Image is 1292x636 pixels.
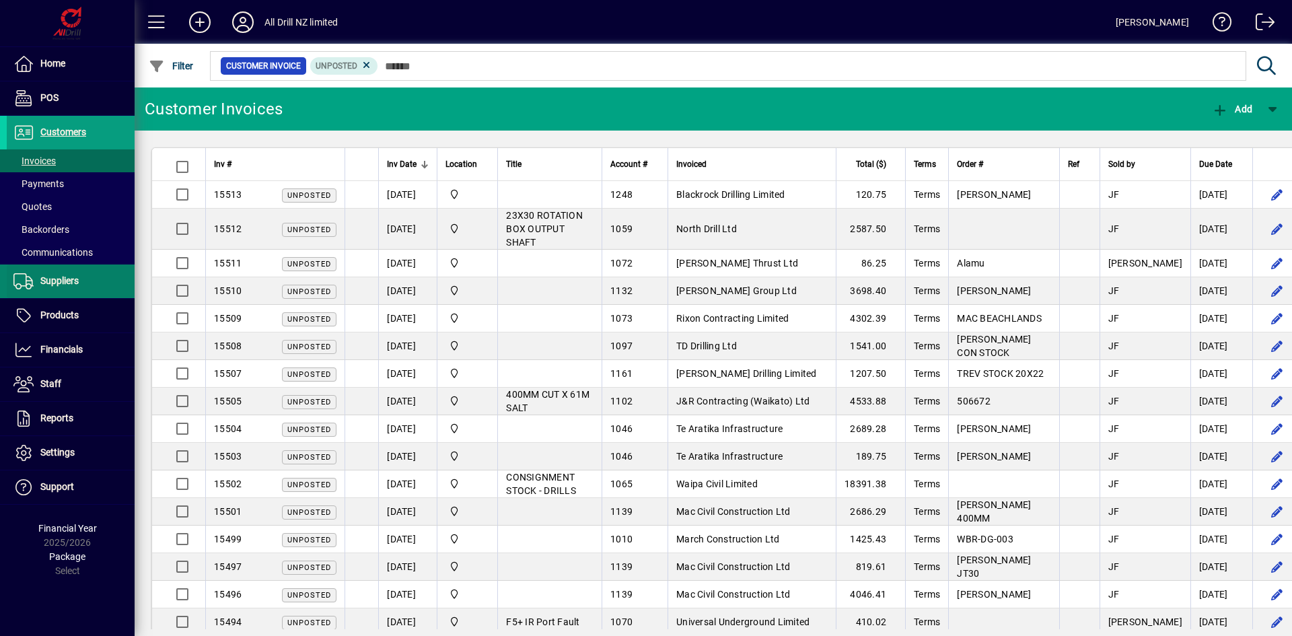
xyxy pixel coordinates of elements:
td: [DATE] [378,250,437,277]
span: Filter [149,61,194,71]
span: All Drill NZ Limited [445,614,489,629]
span: 15509 [214,313,242,324]
a: Home [7,47,135,81]
span: Total ($) [856,157,886,172]
span: Quotes [13,201,52,212]
div: Inv Date [387,157,429,172]
td: [DATE] [1190,553,1252,581]
a: Settings [7,436,135,470]
span: 1248 [610,189,633,200]
span: 1070 [610,616,633,627]
span: Invoices [13,155,56,166]
span: Unposted [287,508,331,517]
span: 15508 [214,341,242,351]
span: Products [40,310,79,320]
span: 15494 [214,616,242,627]
td: 819.61 [836,553,905,581]
div: Sold by [1108,157,1182,172]
span: 15501 [214,506,242,517]
span: 1097 [610,341,633,351]
td: [DATE] [378,415,437,443]
span: JF [1108,506,1120,517]
button: Edit [1266,556,1288,577]
div: Customer Invoices [145,98,283,120]
div: All Drill NZ limited [264,11,338,33]
span: Support [40,481,74,492]
td: 1425.43 [836,526,905,553]
span: Terms [914,258,940,269]
span: 1059 [610,223,633,234]
span: Blackrock Drilling Limited [676,189,785,200]
td: [DATE] [378,608,437,636]
span: 15513 [214,189,242,200]
td: [DATE] [1190,443,1252,470]
span: Payments [13,178,64,189]
div: Title [506,157,594,172]
td: 18391.38 [836,470,905,498]
td: 4046.41 [836,581,905,608]
span: All Drill NZ Limited [445,311,489,326]
td: [DATE] [378,305,437,332]
span: Inv Date [387,157,417,172]
button: Edit [1266,184,1288,205]
span: [PERSON_NAME] Drilling Limited [676,368,817,379]
button: Edit [1266,335,1288,357]
a: Financials [7,333,135,367]
td: [DATE] [1190,250,1252,277]
span: Financials [40,344,83,355]
span: Settings [40,447,75,458]
span: JF [1108,313,1120,324]
span: [PERSON_NAME] Group Ltd [676,285,797,296]
button: Edit [1266,308,1288,329]
td: [DATE] [1190,277,1252,305]
span: Terms [914,506,940,517]
span: 15496 [214,589,242,600]
button: Filter [145,54,197,78]
span: Add [1212,104,1252,114]
span: Waipa Civil Limited [676,479,758,489]
span: All Drill NZ Limited [445,283,489,298]
span: Terms [914,341,940,351]
span: 15499 [214,534,242,544]
span: Unposted [287,453,331,462]
td: [DATE] [1190,470,1252,498]
span: Unposted [287,398,331,407]
span: Unposted [287,619,331,627]
span: 23X30 ROTATION BOX OUTPUT SHAFT [506,210,583,248]
a: POS [7,81,135,115]
span: Order # [957,157,983,172]
td: 2686.29 [836,498,905,526]
span: JF [1108,534,1120,544]
span: Rixon Contracting Limited [676,313,789,324]
span: Unposted [287,425,331,434]
span: Unposted [287,260,331,269]
span: Inv # [214,157,231,172]
span: 15504 [214,423,242,434]
span: Unposted [287,287,331,296]
span: Terms [914,368,940,379]
div: Order # [957,157,1050,172]
span: [PERSON_NAME] CON STOCK [957,334,1031,358]
span: JF [1108,285,1120,296]
button: Edit [1266,473,1288,495]
div: Inv # [214,157,336,172]
span: JF [1108,589,1120,600]
a: Invoices [7,149,135,172]
span: Terms [914,616,940,627]
span: Unposted [287,343,331,351]
span: Invoiced [676,157,707,172]
span: 1161 [610,368,633,379]
span: Te Aratika Infrastructure [676,423,783,434]
span: Ref [1068,157,1079,172]
span: 1073 [610,313,633,324]
span: [PERSON_NAME] [957,285,1031,296]
span: 15503 [214,451,242,462]
span: TD Drilling Ltd [676,341,737,351]
button: Edit [1266,390,1288,412]
td: 1541.00 [836,332,905,360]
span: [PERSON_NAME] [957,451,1031,462]
span: Backorders [13,224,69,235]
span: Package [49,551,85,562]
span: Suppliers [40,275,79,286]
span: All Drill NZ Limited [445,587,489,602]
